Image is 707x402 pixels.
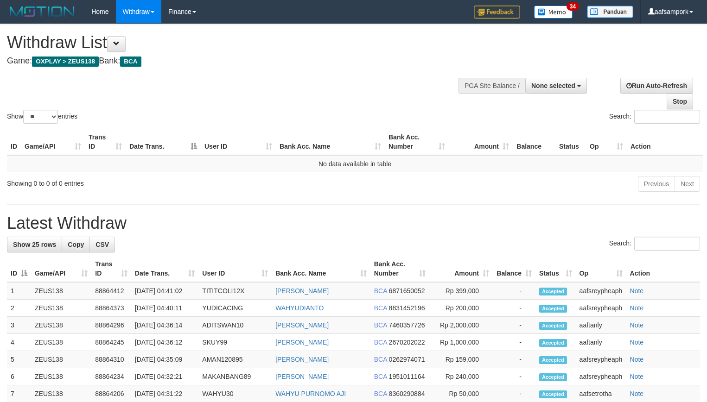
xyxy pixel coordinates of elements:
span: Accepted [539,390,567,398]
input: Search: [634,237,700,251]
th: Bank Acc. Number: activate to sort column ascending [385,129,449,155]
td: Rp 240,000 [429,368,493,385]
td: ZEUS138 [31,317,91,334]
button: None selected [525,78,587,94]
a: Note [630,304,644,312]
th: Balance: activate to sort column ascending [493,256,535,282]
h1: Withdraw List [7,33,462,52]
td: Rp 2,000,000 [429,317,493,334]
td: AMAN120895 [198,351,272,368]
td: YUDICACING [198,300,272,317]
td: - [493,351,535,368]
span: Copy 8831452196 to clipboard [389,304,425,312]
td: aafsreypheaph [576,368,626,385]
td: 2 [7,300,31,317]
th: Op: activate to sort column ascending [576,256,626,282]
a: Note [630,339,644,346]
th: Date Trans.: activate to sort column descending [126,129,201,155]
th: Game/API: activate to sort column ascending [31,256,91,282]
td: MAKANBANG89 [198,368,272,385]
td: [DATE] 04:35:09 [131,351,199,368]
td: [DATE] 04:36:12 [131,334,199,351]
td: 88864234 [91,368,131,385]
h4: Game: Bank: [7,57,462,66]
th: User ID: activate to sort column ascending [201,129,276,155]
th: Balance [513,129,555,155]
a: Previous [638,176,675,192]
span: BCA [120,57,141,67]
td: Rp 200,000 [429,300,493,317]
a: [PERSON_NAME] [275,356,329,363]
td: ZEUS138 [31,334,91,351]
span: BCA [374,304,387,312]
a: Run Auto-Refresh [620,78,693,94]
a: CSV [89,237,115,252]
span: Copy 0262974071 to clipboard [389,356,425,363]
label: Search: [609,237,700,251]
th: Trans ID: activate to sort column ascending [91,256,131,282]
th: ID: activate to sort column descending [7,256,31,282]
a: [PERSON_NAME] [275,321,329,329]
a: [PERSON_NAME] [275,287,329,295]
th: ID [7,129,21,155]
th: Bank Acc. Name: activate to sort column ascending [272,256,370,282]
a: WAHYU PURNOMO AJI [275,390,346,397]
span: None selected [531,82,575,89]
td: - [493,282,535,300]
a: Next [675,176,700,192]
td: - [493,368,535,385]
td: 4 [7,334,31,351]
span: OXPLAY > ZEUS138 [32,57,99,67]
th: Amount: activate to sort column ascending [429,256,493,282]
th: Amount: activate to sort column ascending [449,129,513,155]
td: ZEUS138 [31,351,91,368]
a: Note [630,321,644,329]
a: [PERSON_NAME] [275,373,329,380]
td: aaftanly [576,334,626,351]
span: Show 25 rows [13,241,56,248]
span: Accepted [539,288,567,295]
span: BCA [374,373,387,380]
a: Note [630,390,644,397]
span: Copy 6871650052 to clipboard [389,287,425,295]
a: Stop [667,94,693,109]
td: Rp 399,000 [429,282,493,300]
div: PGA Site Balance / [459,78,525,94]
img: panduan.png [587,6,633,18]
td: Rp 1,000,000 [429,334,493,351]
td: - [493,334,535,351]
td: Rp 159,000 [429,351,493,368]
img: Button%20Memo.svg [534,6,573,19]
td: 3 [7,317,31,334]
th: Action [626,256,700,282]
th: Action [627,129,703,155]
span: Copy 7460357726 to clipboard [389,321,425,329]
td: aafsreypheaph [576,300,626,317]
th: Date Trans.: activate to sort column ascending [131,256,199,282]
a: [PERSON_NAME] [275,339,329,346]
span: Accepted [539,305,567,313]
span: Accepted [539,339,567,347]
img: MOTION_logo.png [7,5,77,19]
td: aaftanly [576,317,626,334]
td: aafsreypheaph [576,282,626,300]
th: Trans ID: activate to sort column ascending [85,129,126,155]
td: TITITCOLI12X [198,282,272,300]
a: Copy [62,237,90,252]
span: Copy 8360290884 to clipboard [389,390,425,397]
span: Accepted [539,356,567,364]
a: Note [630,373,644,380]
a: Note [630,356,644,363]
span: Accepted [539,322,567,330]
td: [DATE] 04:40:11 [131,300,199,317]
img: Feedback.jpg [474,6,520,19]
th: Bank Acc. Number: activate to sort column ascending [370,256,430,282]
td: 6 [7,368,31,385]
a: WAHYUDIANTO [275,304,324,312]
td: ZEUS138 [31,368,91,385]
span: Copy 2670202022 to clipboard [389,339,425,346]
td: [DATE] 04:41:02 [131,282,199,300]
td: [DATE] 04:36:14 [131,317,199,334]
td: ZEUS138 [31,300,91,317]
td: - [493,317,535,334]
